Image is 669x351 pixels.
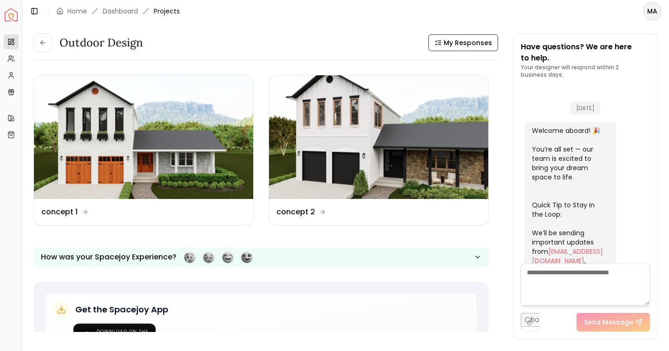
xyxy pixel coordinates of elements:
p: Your designer will respond within 2 business days. [521,64,650,79]
button: MA [643,2,662,20]
button: How was your Spacejoy Experience?Feeling terribleFeeling badFeeling goodFeeling awesome [33,248,489,267]
h3: Outdoor design [59,35,143,50]
h5: Get the Spacejoy App [75,303,168,316]
a: Home [67,7,87,16]
a: Dashboard [103,7,138,16]
a: Spacejoy [5,8,18,21]
img: concept 1 [34,75,253,199]
a: concept 2concept 2 [269,75,489,225]
a: Download on the App Store [73,324,156,350]
p: Have questions? We are here to help. [521,41,650,64]
img: Spacejoy Logo [5,8,18,21]
p: How was your Spacejoy Experience? [41,252,177,263]
span: MA [644,3,661,20]
button: My Responses [428,34,498,51]
a: [EMAIL_ADDRESS][DOMAIN_NAME] [532,247,603,265]
span: My Responses [444,38,492,47]
img: concept 2 [269,75,488,199]
span: [DATE] [571,101,600,115]
span: Projects [154,7,180,16]
dd: concept 2 [276,206,315,218]
dd: concept 1 [41,206,78,218]
a: concept 1concept 1 [33,75,254,225]
span: Download on the [97,329,148,335]
img: Apple logo [81,331,91,342]
nav: breadcrumb [56,7,180,16]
